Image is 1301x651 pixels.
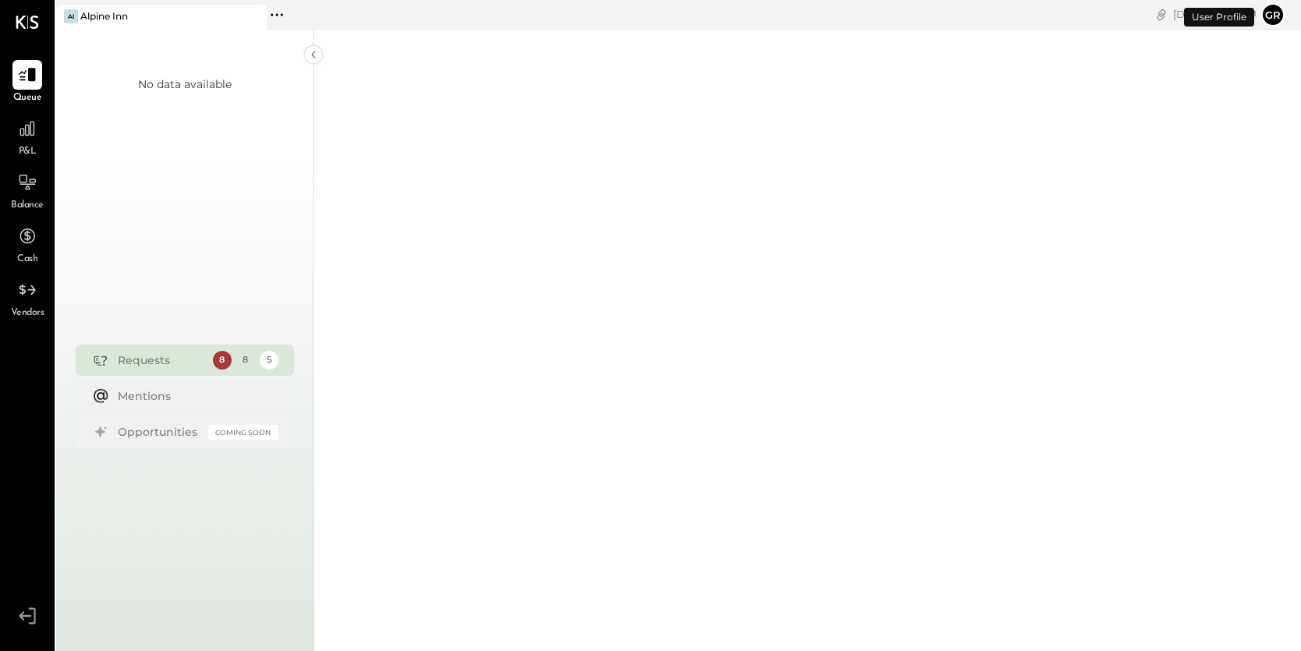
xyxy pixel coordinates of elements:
[13,91,42,105] span: Queue
[19,145,37,159] span: P&L
[1,114,54,159] a: P&L
[80,9,128,23] div: Alpine Inn
[1173,7,1257,22] div: [DATE]
[11,199,44,213] span: Balance
[118,424,200,440] div: Opportunities
[260,351,278,370] div: 5
[213,351,232,370] div: 8
[1,275,54,320] a: Vendors
[118,352,205,368] div: Requests
[1184,8,1254,27] div: User Profile
[1,221,54,267] a: Cash
[208,425,278,440] div: Coming Soon
[1154,6,1169,23] div: copy link
[64,9,78,23] div: AI
[17,253,37,267] span: Cash
[236,351,255,370] div: 8
[118,388,271,404] div: Mentions
[138,76,232,92] div: No data available
[11,306,44,320] span: Vendors
[1,60,54,105] a: Queue
[1,168,54,213] a: Balance
[1260,2,1285,27] button: gr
